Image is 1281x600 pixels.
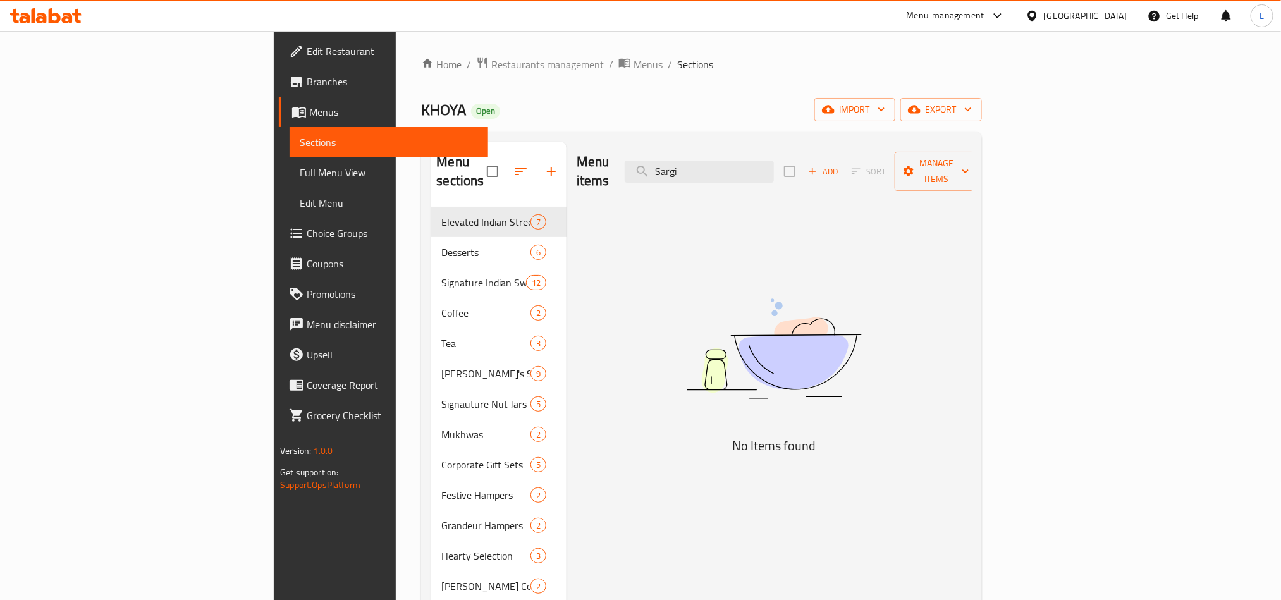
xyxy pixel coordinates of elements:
[536,156,567,187] button: Add section
[279,340,487,370] a: Upsell
[279,66,487,97] a: Branches
[530,457,546,472] div: items
[441,305,530,321] div: Coffee
[531,580,546,592] span: 2
[479,158,506,185] span: Select all sections
[531,338,546,350] span: 3
[307,317,477,332] span: Menu disclaimer
[530,487,546,503] div: items
[309,104,477,119] span: Menus
[441,427,530,442] span: Mukhwas
[618,56,663,73] a: Menus
[625,161,774,183] input: search
[531,429,546,441] span: 2
[307,226,477,241] span: Choice Groups
[441,336,530,351] span: Tea
[609,57,613,72] li: /
[279,97,487,127] a: Menus
[843,162,895,181] span: Select section first
[431,541,567,571] div: Hearty Selection3
[531,520,546,532] span: 2
[441,275,525,290] span: Signature Indian Sweets
[634,57,663,72] span: Menus
[300,195,477,211] span: Edit Menu
[441,518,530,533] span: Grandeur Hampers
[530,396,546,412] div: items
[431,237,567,267] div: Desserts6
[431,450,567,480] div: Corporate Gift Sets5
[279,218,487,248] a: Choice Groups
[806,164,840,179] span: Add
[895,152,979,191] button: Manage items
[300,165,477,180] span: Full Menu View
[431,358,567,389] div: [PERSON_NAME]'s Savoury Collections9
[910,102,972,118] span: export
[530,366,546,381] div: items
[279,370,487,400] a: Coverage Report
[441,579,530,594] span: [PERSON_NAME] Collection
[531,489,546,501] span: 2
[279,36,487,66] a: Edit Restaurant
[907,8,984,23] div: Menu-management
[431,480,567,510] div: Festive Hampers2
[531,459,546,471] span: 5
[677,57,713,72] span: Sections
[431,419,567,450] div: Mukhwas2
[616,436,932,456] h5: No Items found
[905,156,969,187] span: Manage items
[814,98,895,121] button: import
[431,267,567,298] div: Signature Indian Sweets12
[530,214,546,230] div: items
[431,389,567,419] div: Signauture Nut Jars5
[1260,9,1264,23] span: L
[441,366,530,381] div: KHOYA's Savoury Collections
[279,400,487,431] a: Grocery Checklist
[307,286,477,302] span: Promotions
[421,56,981,73] nav: breadcrumb
[506,156,536,187] span: Sort sections
[530,245,546,260] div: items
[280,443,311,459] span: Version:
[803,162,843,181] span: Add item
[314,443,333,459] span: 1.0.0
[577,152,610,190] h2: Menu items
[441,214,530,230] div: Elevated Indian Street Foods
[531,247,546,259] span: 6
[531,550,546,562] span: 3
[668,57,672,72] li: /
[300,135,477,150] span: Sections
[530,579,546,594] div: items
[280,477,360,493] a: Support.OpsPlatform
[900,98,982,121] button: export
[307,74,477,89] span: Branches
[824,102,885,118] span: import
[491,57,604,72] span: Restaurants management
[441,245,530,260] span: Desserts
[279,309,487,340] a: Menu disclaimer
[476,56,604,73] a: Restaurants management
[307,377,477,393] span: Coverage Report
[290,127,487,157] a: Sections
[616,265,932,432] img: dish.svg
[307,347,477,362] span: Upsell
[441,457,530,472] span: Corporate Gift Sets
[527,277,546,289] span: 12
[530,336,546,351] div: items
[531,307,546,319] span: 2
[431,207,567,237] div: Elevated Indian Street Foods7
[441,396,530,412] span: Signauture Nut Jars
[307,256,477,271] span: Coupons
[531,368,546,380] span: 9
[290,188,487,218] a: Edit Menu
[441,548,530,563] span: Hearty Selection
[803,162,843,181] button: Add
[279,248,487,279] a: Coupons
[431,510,567,541] div: Grandeur Hampers2
[530,518,546,533] div: items
[530,548,546,563] div: items
[441,366,530,381] span: [PERSON_NAME]'s Savoury Collections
